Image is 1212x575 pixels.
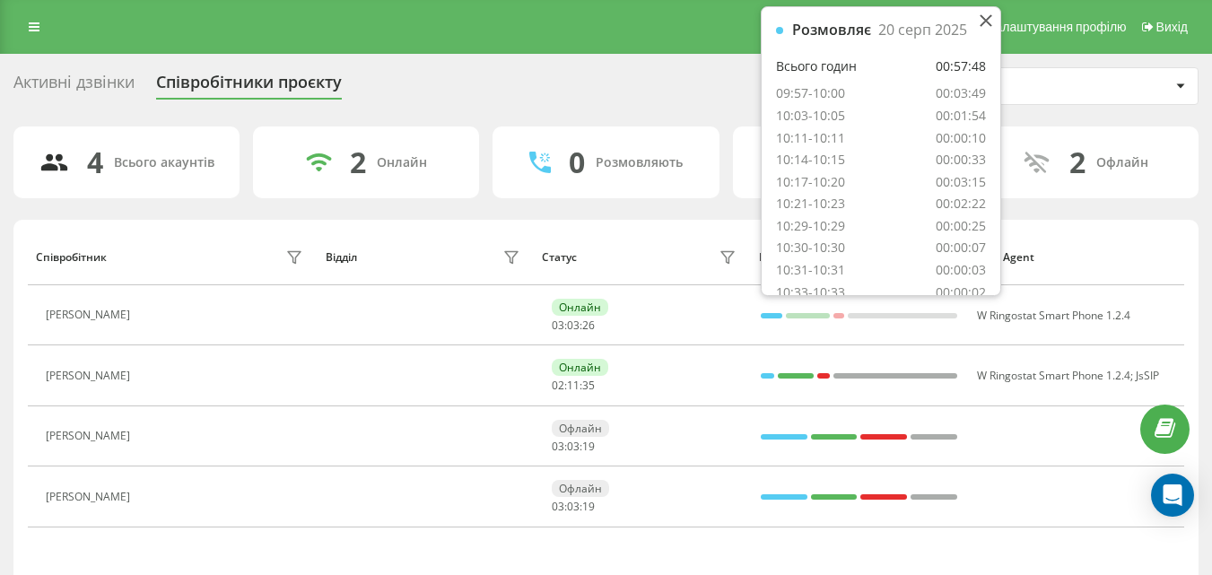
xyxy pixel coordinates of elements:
[776,174,845,191] div: 10:17-10:20
[936,108,986,125] div: 00:01:54
[976,251,1176,264] div: User Agent
[792,22,871,39] div: Розмовляє
[977,368,1130,383] span: W Ringostat Smart Phone 1.2.4
[776,85,845,102] div: 09:57-10:00
[13,73,135,100] div: Активні дзвінки
[1096,155,1148,170] div: Офлайн
[878,22,967,39] div: 20 серп 2025
[776,58,857,75] div: Всього годин
[936,85,986,102] div: 00:03:49
[776,262,845,279] div: 10:31-10:31
[46,491,135,503] div: [PERSON_NAME]
[552,378,564,393] span: 02
[1156,20,1188,34] span: Вихід
[1069,145,1086,179] div: 2
[936,196,986,213] div: 00:02:22
[567,378,580,393] span: 11
[36,251,107,264] div: Співробітник
[567,318,580,333] span: 03
[46,370,135,382] div: [PERSON_NAME]
[776,218,845,235] div: 10:29-10:29
[552,440,595,453] div: : :
[936,58,986,75] div: 00:57:48
[542,251,577,264] div: Статус
[936,174,986,191] div: 00:03:15
[46,430,135,442] div: [PERSON_NAME]
[326,251,357,264] div: Відділ
[114,155,214,170] div: Всього акаунтів
[552,379,595,392] div: : :
[596,155,683,170] div: Розмовляють
[377,155,427,170] div: Онлайн
[552,299,608,316] div: Онлайн
[567,439,580,454] span: 03
[552,439,564,454] span: 03
[582,439,595,454] span: 19
[582,318,595,333] span: 26
[936,218,986,235] div: 00:00:25
[46,309,135,321] div: [PERSON_NAME]
[936,262,986,279] div: 00:00:03
[552,499,564,514] span: 03
[569,145,585,179] div: 0
[977,308,1130,323] span: W Ringostat Smart Phone 1.2.4
[776,240,845,257] div: 10:30-10:30
[87,145,103,179] div: 4
[567,499,580,514] span: 03
[1136,368,1159,383] span: JsSIP
[552,319,595,332] div: : :
[936,240,986,257] div: 00:00:07
[582,378,595,393] span: 35
[776,108,845,125] div: 10:03-10:05
[776,152,845,169] div: 10:14-10:15
[759,251,959,264] div: В статусі
[936,152,986,169] div: 00:00:33
[582,499,595,514] span: 19
[776,196,845,213] div: 10:21-10:23
[156,73,342,100] div: Співробітники проєкту
[552,359,608,376] div: Онлайн
[936,284,986,301] div: 00:00:02
[776,130,845,147] div: 10:11-10:11
[986,20,1126,34] span: Налаштування профілю
[552,480,609,497] div: Офлайн
[552,501,595,513] div: : :
[350,145,366,179] div: 2
[776,284,845,301] div: 10:33-10:33
[552,420,609,437] div: Офлайн
[552,318,564,333] span: 03
[936,130,986,147] div: 00:00:10
[1151,474,1194,517] div: Open Intercom Messenger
